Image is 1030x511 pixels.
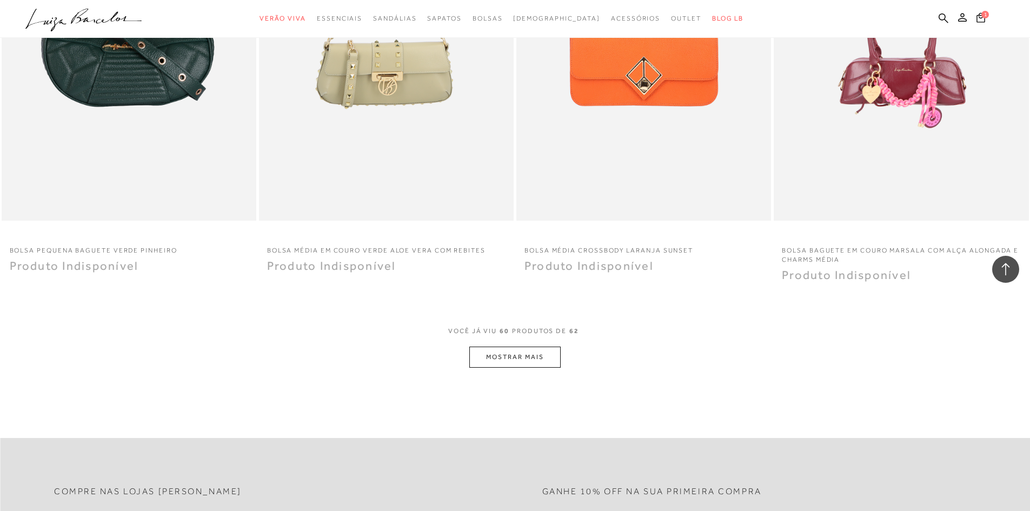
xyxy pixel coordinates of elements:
a: BOLSA BAGUETE EM COURO MARSALA COM ALÇA ALONGADA E CHARMS MÉDIA [774,240,1028,264]
a: categoryNavScreenReaderText [473,9,503,29]
span: Produto Indisponível [267,259,396,273]
button: MOSTRAR MAIS [469,347,560,368]
span: Produto Indisponível [782,268,911,282]
h2: Ganhe 10% off na sua primeira compra [542,487,762,497]
a: noSubCategoriesText [513,9,600,29]
span: Sandálias [373,15,416,22]
span: Verão Viva [260,15,306,22]
span: 62 [569,327,579,347]
span: PRODUTOS DE [512,327,567,336]
span: [DEMOGRAPHIC_DATA] [513,15,600,22]
a: BOLSA MÉDIA CROSSBODY LARANJA SUNSET [516,240,771,255]
a: BOLSA PEQUENA BAGUETE VERDE PINHEIRO [2,240,256,255]
a: categoryNavScreenReaderText [427,9,461,29]
span: Produto Indisponível [10,259,139,273]
a: BOLSA MÉDIA EM COURO VERDE ALOE VERA COM REBITES [259,240,514,255]
a: categoryNavScreenReaderText [671,9,701,29]
span: 60 [500,327,509,347]
span: Essenciais [317,15,362,22]
span: VOCê JÁ VIU [448,327,497,336]
span: Produto Indisponível [524,259,654,273]
button: 1 [973,12,988,26]
a: categoryNavScreenReaderText [373,9,416,29]
span: Bolsas [473,15,503,22]
span: 1 [981,11,989,18]
a: categoryNavScreenReaderText [317,9,362,29]
span: Sapatos [427,15,461,22]
span: BLOG LB [712,15,743,22]
a: BLOG LB [712,9,743,29]
a: categoryNavScreenReaderText [260,9,306,29]
span: Outlet [671,15,701,22]
a: categoryNavScreenReaderText [611,9,660,29]
h2: Compre nas lojas [PERSON_NAME] [54,487,242,497]
span: Acessórios [611,15,660,22]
